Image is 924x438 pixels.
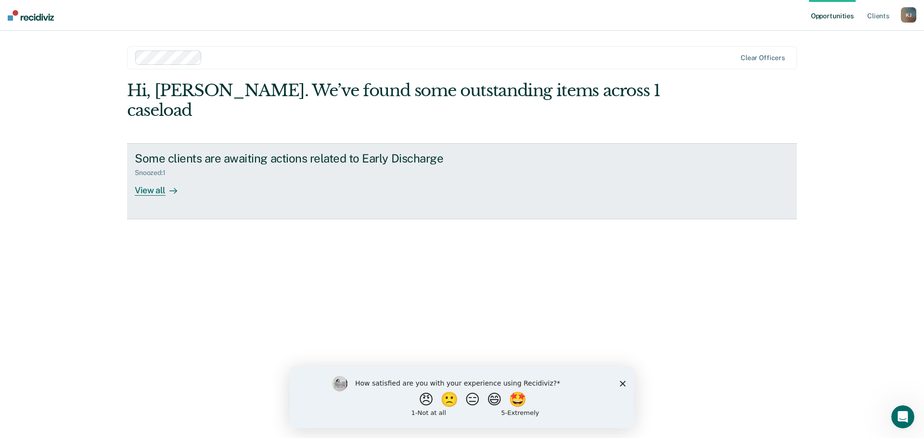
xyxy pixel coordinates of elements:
div: K J [901,7,916,23]
div: View all [135,177,189,196]
div: Hi, [PERSON_NAME]. We’ve found some outstanding items across 1 caseload [127,81,663,120]
iframe: Intercom live chat [891,405,914,428]
button: KJ [901,7,916,23]
div: Snoozed : 1 [135,169,173,177]
div: Some clients are awaiting actions related to Early Discharge [135,151,473,165]
iframe: Survey by Kim from Recidiviz [290,366,634,428]
a: Some clients are awaiting actions related to Early DischargeSnoozed:1View all [127,143,797,219]
img: Recidiviz [8,10,54,21]
div: Clear officers [741,54,785,62]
